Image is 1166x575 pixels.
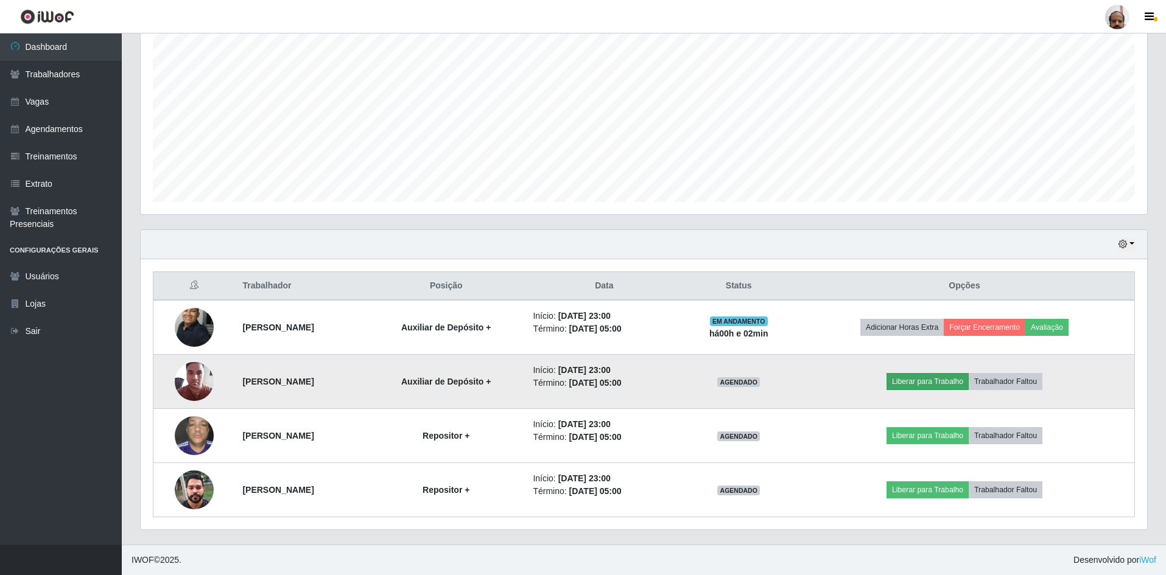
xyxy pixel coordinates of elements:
[242,322,314,332] strong: [PERSON_NAME]
[558,419,611,429] time: [DATE] 23:00
[569,486,622,496] time: [DATE] 05:00
[558,365,611,375] time: [DATE] 23:00
[717,486,760,495] span: AGENDADO
[525,272,683,301] th: Data
[887,373,969,390] button: Liberar para Trabalho
[242,431,314,441] strong: [PERSON_NAME]
[423,431,469,441] strong: Repositor +
[969,373,1042,390] button: Trabalhador Faltou
[558,473,611,483] time: [DATE] 23:00
[533,377,675,389] li: Término:
[887,481,969,498] button: Liberar para Trabalho
[235,272,367,301] th: Trabalhador
[423,485,469,495] strong: Repositor +
[569,378,622,388] time: [DATE] 05:00
[533,485,675,498] li: Término:
[533,322,675,335] li: Término:
[683,272,795,301] th: Status
[969,481,1042,498] button: Trabalhador Faltou
[887,427,969,444] button: Liberar para Trabalho
[569,432,622,442] time: [DATE] 05:00
[717,377,760,387] span: AGENDADO
[969,427,1042,444] button: Trabalhador Faltou
[558,311,611,321] time: [DATE] 23:00
[860,319,944,336] button: Adicionar Horas Extra
[533,364,675,377] li: Início:
[132,555,154,565] span: IWOF
[175,301,214,354] img: 1734114107778.jpeg
[242,377,314,386] strong: [PERSON_NAME]
[944,319,1025,336] button: Forçar Encerramento
[175,464,214,515] img: 1756755048202.jpeg
[533,472,675,485] li: Início:
[1025,319,1069,336] button: Avaliação
[132,554,181,566] span: © 2025 .
[1139,555,1156,565] a: iWof
[533,310,675,322] li: Início:
[795,272,1134,301] th: Opções
[710,316,768,326] span: EM ANDAMENTO
[175,355,214,407] img: 1743595929569.jpeg
[569,324,622,333] time: [DATE] 05:00
[175,409,214,461] img: 1740615405032.jpeg
[367,272,525,301] th: Posição
[1073,554,1156,566] span: Desenvolvido por
[401,377,491,386] strong: Auxiliar de Depósito +
[242,485,314,495] strong: [PERSON_NAME]
[717,431,760,441] span: AGENDADO
[533,418,675,431] li: Início:
[709,329,768,338] strong: há 00 h e 02 min
[401,322,491,332] strong: Auxiliar de Depósito +
[533,431,675,444] li: Término:
[20,9,74,24] img: CoreUI Logo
